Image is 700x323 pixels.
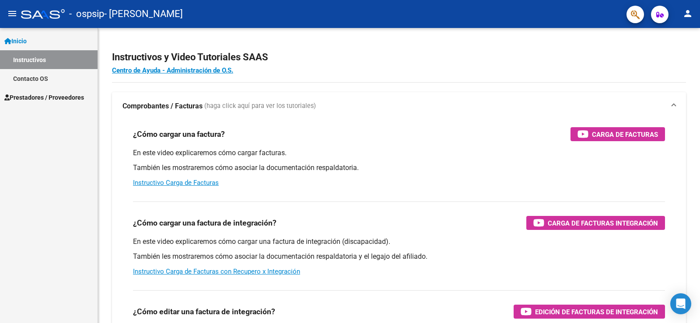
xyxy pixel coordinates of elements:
[112,49,686,66] h2: Instructivos y Video Tutoriales SAAS
[7,8,17,19] mat-icon: menu
[133,163,665,173] p: También les mostraremos cómo asociar la documentación respaldatoria.
[69,4,104,24] span: - ospsip
[535,306,658,317] span: Edición de Facturas de integración
[133,217,276,229] h3: ¿Cómo cargar una factura de integración?
[133,306,275,318] h3: ¿Cómo editar una factura de integración?
[4,36,27,46] span: Inicio
[526,216,665,230] button: Carga de Facturas Integración
[670,293,691,314] div: Open Intercom Messenger
[133,237,665,247] p: En este video explicaremos cómo cargar una factura de integración (discapacidad).
[514,305,665,319] button: Edición de Facturas de integración
[4,93,84,102] span: Prestadores / Proveedores
[592,129,658,140] span: Carga de Facturas
[122,101,203,111] strong: Comprobantes / Facturas
[204,101,316,111] span: (haga click aquí para ver los tutoriales)
[133,179,219,187] a: Instructivo Carga de Facturas
[682,8,693,19] mat-icon: person
[112,92,686,120] mat-expansion-panel-header: Comprobantes / Facturas (haga click aquí para ver los tutoriales)
[133,148,665,158] p: En este video explicaremos cómo cargar facturas.
[133,267,300,275] a: Instructivo Carga de Facturas con Recupero x Integración
[112,66,233,74] a: Centro de Ayuda - Administración de O.S.
[133,128,225,140] h3: ¿Cómo cargar una factura?
[104,4,183,24] span: - [PERSON_NAME]
[570,127,665,141] button: Carga de Facturas
[133,252,665,261] p: También les mostraremos cómo asociar la documentación respaldatoria y el legajo del afiliado.
[548,218,658,229] span: Carga de Facturas Integración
